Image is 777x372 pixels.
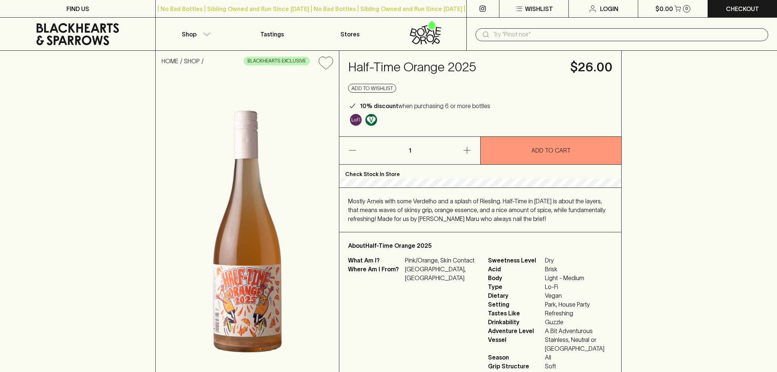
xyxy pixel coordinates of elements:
p: Wishlist [525,4,553,13]
img: Lo-Fi [350,114,362,126]
p: About Half-Time Orange 2025 [348,241,612,250]
span: Adventure Level [488,326,543,335]
span: Sweetness Level [488,256,543,265]
span: Body [488,273,543,282]
a: Tastings [234,18,311,50]
input: Try "Pinot noir" [493,29,762,40]
p: Check Stock In Store [339,165,621,179]
span: Vegan [545,291,612,300]
span: Mostly Arneis with some Verdelho and a splash of Riesling. Half-Time in [DATE] is about the layer... [348,198,606,222]
span: Lo-Fi [545,282,612,291]
p: Login [600,4,618,13]
button: ADD TO CART [481,137,621,164]
span: Setting [488,300,543,309]
p: Checkout [726,4,759,13]
p: Where Am I From? [348,265,403,282]
p: ADD TO CART [531,146,571,155]
h4: $26.00 [570,60,612,75]
p: 0 [685,7,688,11]
h4: Half-Time Orange 2025 [348,60,561,75]
span: Dietary [488,291,543,300]
span: Vessel [488,335,543,353]
span: Tastes Like [488,309,543,318]
p: 1 [401,137,419,164]
p: Stores [340,30,359,39]
p: FIND US [66,4,89,13]
span: A Bit Adventurous [545,326,612,335]
span: Drinkability [488,318,543,326]
a: SHOP [184,58,200,64]
button: Add to wishlist [316,54,336,72]
button: Shop [156,18,233,50]
span: Season [488,353,543,362]
a: HOME [162,58,178,64]
span: Dry [545,256,612,265]
p: Pink/Orange, Skin Contact [405,256,479,265]
img: Vegan [365,114,377,126]
span: Brisk [545,265,612,273]
span: Guzzle [545,318,612,326]
a: Stores [311,18,388,50]
span: Acid [488,265,543,273]
p: when purchasing 6 or more bottles [360,101,490,110]
span: Refreshing [545,309,612,318]
span: Grip Structure [488,362,543,371]
a: Made without the use of any animal products. [364,112,379,128]
p: $0.00 [655,4,673,13]
span: BLACKHEARTS EXCLUSIVE [244,57,310,65]
p: Shop [182,30,196,39]
span: Light - Medium [545,273,612,282]
b: 10% discount [360,103,398,109]
span: Park, House Party [545,300,612,309]
p: Tastings [260,30,284,39]
span: Stainless, Neutral or [GEOGRAPHIC_DATA] [545,335,612,353]
span: Type [488,282,543,291]
span: All [545,353,612,362]
button: Add to wishlist [348,84,396,93]
span: Soft [545,362,612,371]
p: [GEOGRAPHIC_DATA], [GEOGRAPHIC_DATA] [405,265,479,282]
p: What Am I? [348,256,403,265]
a: Some may call it natural, others minimum intervention, either way, it’s hands off & maybe even a ... [348,112,364,128]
